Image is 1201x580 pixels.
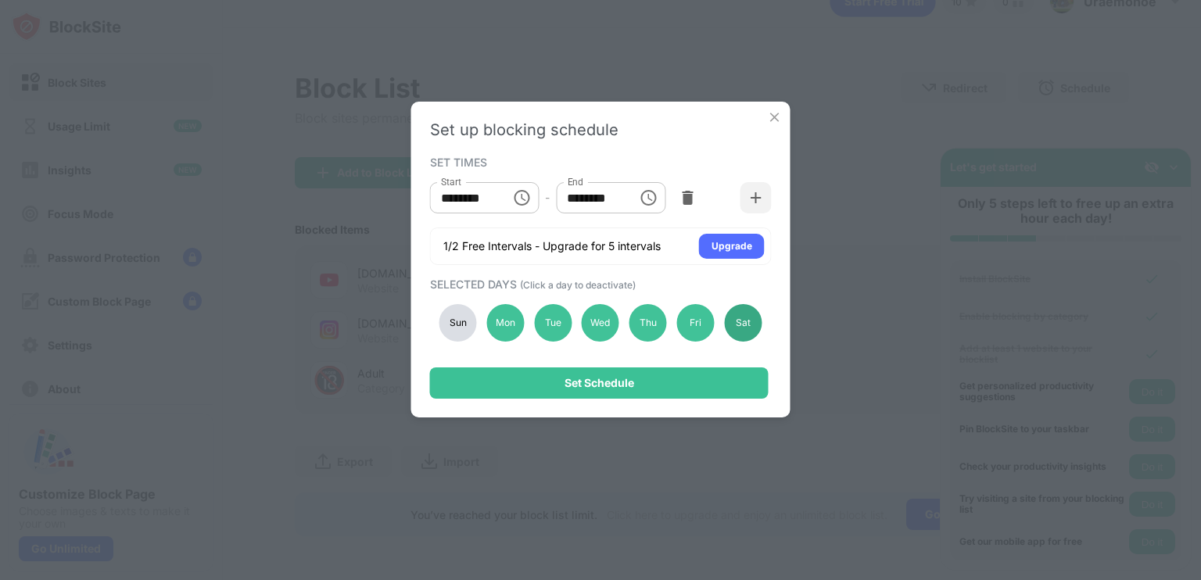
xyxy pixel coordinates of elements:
[443,238,661,254] div: 1/2 Free Intervals - Upgrade for 5 intervals
[629,304,667,342] div: Thu
[567,175,583,188] label: End
[430,277,768,291] div: SELECTED DAYS
[439,304,477,342] div: Sun
[712,238,752,254] div: Upgrade
[506,182,537,213] button: Choose time, selected time is 10:00 AM
[582,304,619,342] div: Wed
[677,304,715,342] div: Fri
[486,304,524,342] div: Mon
[430,156,768,168] div: SET TIMES
[441,175,461,188] label: Start
[534,304,572,342] div: Tue
[767,109,783,125] img: x-button.svg
[430,120,772,139] div: Set up blocking schedule
[724,304,762,342] div: Sat
[633,182,664,213] button: Choose time, selected time is 1:00 PM
[520,279,636,291] span: (Click a day to deactivate)
[565,377,634,389] div: Set Schedule
[545,189,550,206] div: -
